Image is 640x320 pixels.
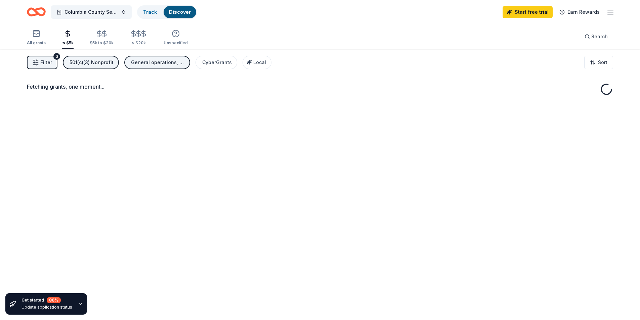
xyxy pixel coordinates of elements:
button: Filter3 [27,56,57,69]
button: TrackDiscover [137,5,197,19]
button: Search [579,30,613,43]
button: ≤ $5k [62,27,74,49]
a: Home [27,4,46,20]
div: 3 [53,53,60,60]
button: Sort [584,56,613,69]
a: Track [143,9,157,15]
div: All grants [27,40,46,46]
button: > $20k [130,27,147,49]
div: ≤ $5k [62,40,74,46]
button: Unspecified [164,27,188,49]
span: Sort [598,58,607,66]
button: General operations, Projects & programming, Capital [124,56,190,69]
span: Filter [40,58,52,66]
div: CyberGrants [202,58,232,66]
button: Columbia County Senior Services Community Support [51,5,132,19]
div: Update application status [22,305,72,310]
button: CyberGrants [196,56,237,69]
div: General operations, Projects & programming, Capital [131,58,185,66]
a: Start free trial [503,6,553,18]
span: Local [253,59,266,65]
span: Columbia County Senior Services Community Support [65,8,118,16]
a: Earn Rewards [555,6,604,18]
div: > $20k [130,40,147,46]
div: 501(c)(3) Nonprofit [70,58,114,66]
a: Discover [169,9,191,15]
div: Fetching grants, one moment... [27,83,613,91]
button: $5k to $20k [90,27,114,49]
button: Local [243,56,271,69]
div: $5k to $20k [90,40,114,46]
button: 501(c)(3) Nonprofit [63,56,119,69]
button: All grants [27,27,46,49]
span: Search [591,33,608,41]
div: Unspecified [164,40,188,46]
div: Get started [22,297,72,303]
div: 80 % [47,297,61,303]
